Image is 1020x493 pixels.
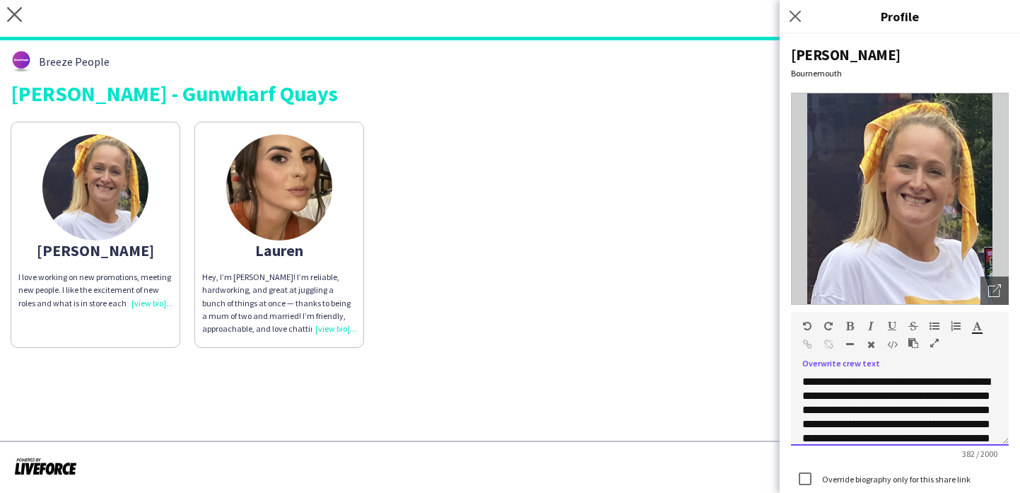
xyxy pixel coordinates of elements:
[18,271,172,310] div: I love working on new promotions, meeting new people. I like the excitement of new roles and what...
[908,337,918,349] button: Paste as plain text
[845,339,855,350] button: Horizontal Line
[823,320,833,332] button: Redo
[951,448,1009,459] span: 382 / 2000
[887,320,897,332] button: Underline
[887,339,897,350] button: HTML Code
[845,320,855,332] button: Bold
[780,7,1020,25] h3: Profile
[866,320,876,332] button: Italic
[980,277,1009,305] div: Open photos pop-in
[791,45,1009,64] div: [PERSON_NAME]
[866,339,876,350] button: Clear Formatting
[930,337,939,349] button: Fullscreen
[951,320,961,332] button: Ordered List
[908,320,918,332] button: Strikethrough
[11,51,32,72] img: thumb-62876bd588459.png
[39,55,110,68] span: Breeze People
[972,320,982,332] button: Text Color
[202,244,356,257] div: Lauren
[791,93,1009,305] img: Crew avatar or photo
[42,134,148,240] img: thumb-5b4f49b5-3236-4652-96c6-0174d6a30338.jpg
[11,83,1009,104] div: [PERSON_NAME] - Gunwharf Quays
[18,244,172,257] div: [PERSON_NAME]
[930,320,939,332] button: Unordered List
[791,68,1009,79] div: Bournemouth
[202,272,356,385] span: Hey, I’m [PERSON_NAME]! I’m reliable, hardworking, and great at juggling a bunch of things at onc...
[14,456,77,476] img: Powered by Liveforce
[819,474,971,485] label: Override biography only for this share link
[226,134,332,240] img: thumb-9e0e9773-74ac-49fa-b8d8-2c2e1172924a.jpg
[802,320,812,332] button: Undo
